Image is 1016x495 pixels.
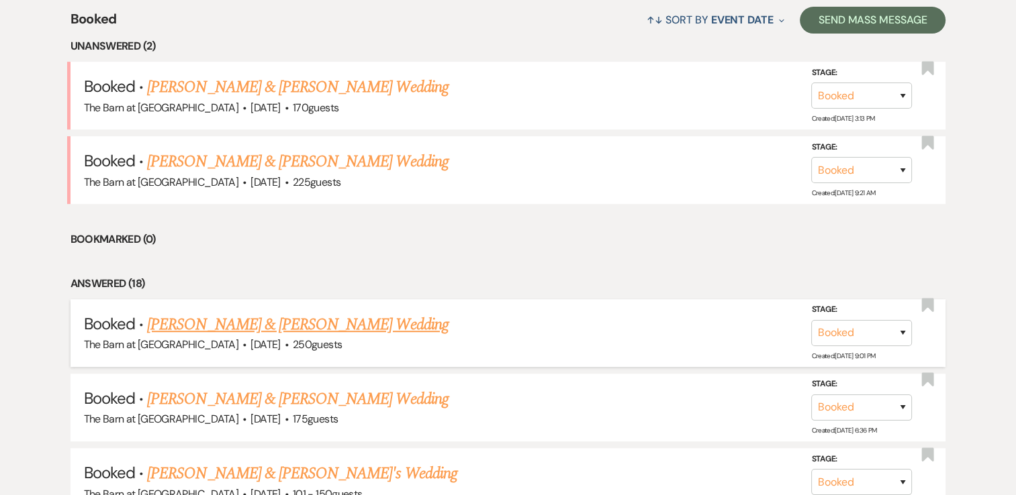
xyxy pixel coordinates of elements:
[71,275,946,292] li: Answered (18)
[800,7,946,34] button: Send Mass Message
[293,175,340,189] span: 225 guests
[811,377,912,392] label: Stage:
[84,462,135,483] span: Booked
[147,75,448,99] a: [PERSON_NAME] & [PERSON_NAME] Wedding
[711,13,774,27] span: Event Date
[250,175,280,189] span: [DATE]
[71,38,946,55] li: Unanswered (2)
[84,101,238,115] span: The Barn at [GEOGRAPHIC_DATA]
[84,337,238,351] span: The Barn at [GEOGRAPHIC_DATA]
[250,337,280,351] span: [DATE]
[71,231,946,248] li: Bookmarked (0)
[84,76,135,97] span: Booked
[147,150,448,174] a: [PERSON_NAME] & [PERSON_NAME] Wedding
[811,302,912,317] label: Stage:
[293,337,342,351] span: 250 guests
[293,412,338,426] span: 175 guests
[811,114,874,123] span: Created: [DATE] 3:13 PM
[811,66,912,80] label: Stage:
[147,313,448,337] a: [PERSON_NAME] & [PERSON_NAME] Wedding
[147,461,457,486] a: [PERSON_NAME] & [PERSON_NAME]'s Wedding
[647,13,663,27] span: ↑↓
[811,188,875,197] span: Created: [DATE] 9:21 AM
[811,351,875,360] span: Created: [DATE] 9:01 PM
[71,9,117,38] span: Booked
[293,101,338,115] span: 170 guests
[84,313,135,334] span: Booked
[811,140,912,155] label: Stage:
[250,101,280,115] span: [DATE]
[641,2,789,38] button: Sort By Event Date
[811,426,876,435] span: Created: [DATE] 6:36 PM
[84,175,238,189] span: The Barn at [GEOGRAPHIC_DATA]
[147,387,448,411] a: [PERSON_NAME] & [PERSON_NAME] Wedding
[250,412,280,426] span: [DATE]
[84,412,238,426] span: The Barn at [GEOGRAPHIC_DATA]
[84,388,135,408] span: Booked
[811,451,912,466] label: Stage:
[84,150,135,171] span: Booked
